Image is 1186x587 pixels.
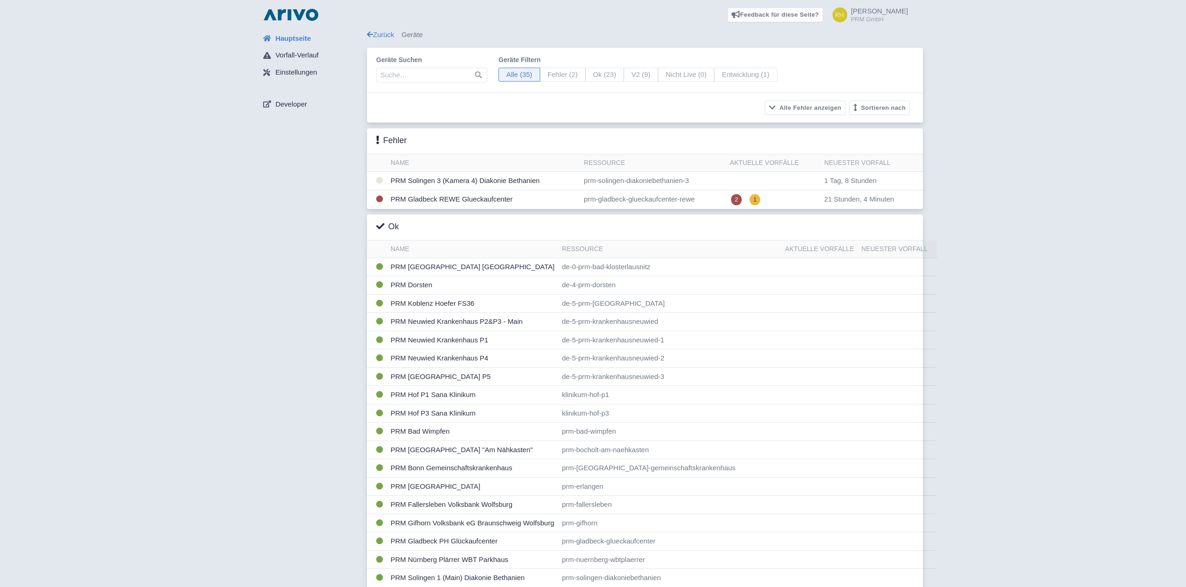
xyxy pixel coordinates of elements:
[256,95,367,113] a: Developer
[580,154,726,172] th: Ressource
[275,50,318,61] span: Vorfall-Verlauf
[387,313,558,331] td: PRM Neuwied Krankenhaus P2&P3 - Main
[498,55,777,65] label: Geräte filtern
[376,68,487,82] input: Suche…
[256,64,367,82] a: Einstellungen
[367,30,923,40] div: Geräte
[558,496,782,514] td: prm-fallersleben
[367,31,394,38] a: Zurück
[558,313,782,331] td: de-5-prm-krankenhausneuwied
[558,276,782,295] td: de-4-prm-dorsten
[387,386,558,404] td: PRM Hof P1 Sana Klinikum
[558,404,782,423] td: klinikum-hof-p3
[658,68,714,82] span: Nicht Live (0)
[498,68,540,82] span: Alle (35)
[558,550,782,569] td: prm-nuernberg-wbtplaerrer
[851,16,908,22] small: PRM GmbH
[540,68,586,82] span: Fehler (2)
[858,240,937,258] th: Neuester Vorfall
[387,349,558,368] td: PRM Neuwied Krankenhaus P4
[387,514,558,532] td: PRM Gifhorn Volksbank eG Braunschweig Wolfsburg
[387,459,558,478] td: PRM Bonn Gemeinschaftskrankenhaus
[558,441,782,459] td: prm-bocholt-am-naehkasten
[376,55,487,65] label: Geräte suchen
[275,99,307,110] span: Developer
[376,136,407,146] h3: Fehler
[714,68,777,82] span: Entwicklung (1)
[558,477,782,496] td: prm-erlangen
[558,514,782,532] td: prm-gifhorn
[824,177,877,184] span: 1 Tag, 8 Stunden
[580,190,726,209] td: prm-gladbeck-glueckaufcenter-rewe
[558,349,782,368] td: de-5-prm-krankenhausneuwied-2
[727,7,823,22] a: Feedback für diese Seite?
[387,532,558,551] td: PRM Gladbeck PH Glückaufcenter
[731,194,742,205] span: 2
[726,154,820,172] th: Aktuelle Vorfälle
[387,190,580,209] td: PRM Gladbeck REWE Glueckaufcenter
[387,550,558,569] td: PRM Nürnberg Plärrer WBT Parkhaus
[849,101,910,115] button: Sortieren nach
[256,47,367,64] a: Vorfall-Verlauf
[387,172,580,190] td: PRM Solingen 3 (Kamera 4) Diakonie Bethanien
[765,101,845,115] button: Alle Fehler anzeigen
[387,404,558,423] td: PRM Hof P3 Sana Klinikum
[387,367,558,386] td: PRM [GEOGRAPHIC_DATA] P5
[387,258,558,276] td: PRM [GEOGRAPHIC_DATA] [GEOGRAPHIC_DATA]
[387,477,558,496] td: PRM [GEOGRAPHIC_DATA]
[558,240,782,258] th: Ressource
[387,441,558,459] td: PRM [GEOGRAPHIC_DATA] "Am Nähkasten"
[558,532,782,551] td: prm-gladbeck-glueckaufcenter
[585,68,624,82] span: Ok (23)
[558,459,782,478] td: prm-[GEOGRAPHIC_DATA]-gemeinschaftskrankenhaus
[827,7,908,22] a: [PERSON_NAME] PRM GmbH
[387,496,558,514] td: PRM Fallersleben Volksbank Wolfsburg
[376,222,399,232] h3: Ok
[261,7,321,22] img: logo
[558,367,782,386] td: de-5-prm-krankenhausneuwied-3
[824,195,894,203] span: 21 Stunden, 4 Minuten
[558,331,782,349] td: de-5-prm-krankenhausneuwied-1
[558,423,782,441] td: prm-bad-wimpfen
[851,7,908,15] span: [PERSON_NAME]
[275,33,311,44] span: Hauptseite
[387,294,558,313] td: PRM Koblenz Hoefer FS36
[387,276,558,295] td: PRM Dorsten
[558,386,782,404] td: klinikum-hof-p1
[256,30,367,47] a: Hauptseite
[387,154,580,172] th: Name
[558,258,782,276] td: de-0-prm-bad-klosterlausnitz
[387,240,558,258] th: Name
[387,423,558,441] td: PRM Bad Wimpfen
[387,331,558,349] td: PRM Neuwied Krankenhaus P1
[580,172,726,190] td: prm-solingen-diakoniebethanien-3
[820,154,923,172] th: Neuester Vorfall
[558,294,782,313] td: de-5-prm-[GEOGRAPHIC_DATA]
[275,67,317,78] span: Einstellungen
[782,240,858,258] th: Aktuelle Vorfälle
[624,68,658,82] span: V2 (9)
[750,194,760,205] span: 1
